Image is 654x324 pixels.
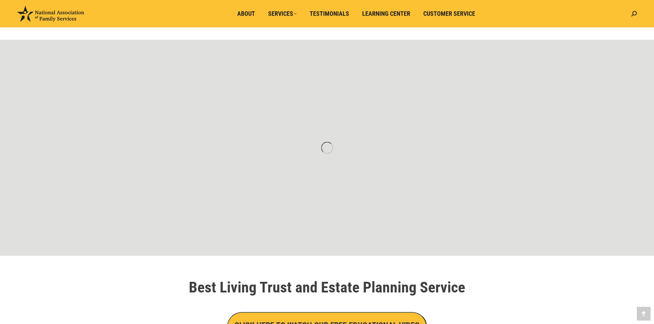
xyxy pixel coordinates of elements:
[17,6,84,22] img: National Association of Family Services
[135,280,519,295] h1: Best Living Trust and Estate Planning Service
[362,10,410,17] span: Learning Center
[232,7,260,20] a: About
[418,7,480,20] a: Customer Service
[423,10,475,17] span: Customer Service
[237,10,255,17] span: About
[310,10,349,17] span: Testimonials
[305,7,354,20] a: Testimonials
[357,7,415,20] a: Learning Center
[268,10,297,17] span: Services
